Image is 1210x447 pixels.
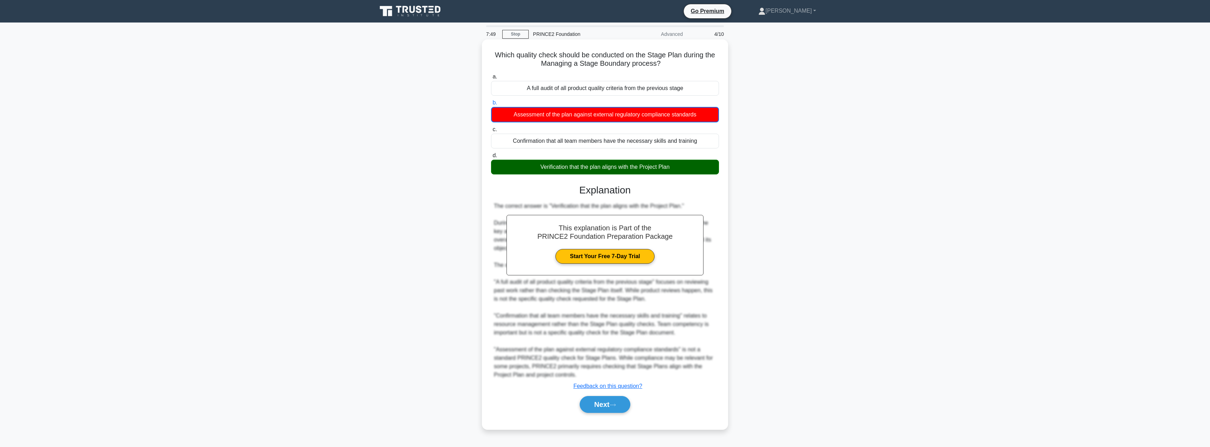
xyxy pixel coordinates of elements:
span: a. [492,74,497,79]
a: Start Your Free 7-Day Trial [555,249,654,264]
div: Advanced [625,27,687,41]
div: Confirmation that all team members have the necessary skills and training [491,134,719,148]
div: PRINCE2 Foundation [529,27,625,41]
button: Next [580,396,630,413]
h5: Which quality check should be conducted on the Stage Plan during the Managing a Stage Boundary pr... [490,51,720,68]
div: A full audit of all product quality criteria from the previous stage [491,81,719,96]
div: Verification that the plan aligns with the Project Plan [491,160,719,174]
div: Assessment of the plan against external regulatory compliance standards [491,107,719,122]
span: c. [492,126,497,132]
div: The correct answer is "Verification that the plan aligns with the Project Plan." During the Manag... [494,202,716,379]
h3: Explanation [495,184,715,196]
a: [PERSON_NAME] [741,4,833,18]
span: b. [492,100,497,106]
div: 7:49 [482,27,502,41]
a: Feedback on this question? [573,383,642,389]
a: Stop [502,30,529,39]
div: 4/10 [687,27,728,41]
span: d. [492,152,497,158]
a: Go Premium [687,7,728,15]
